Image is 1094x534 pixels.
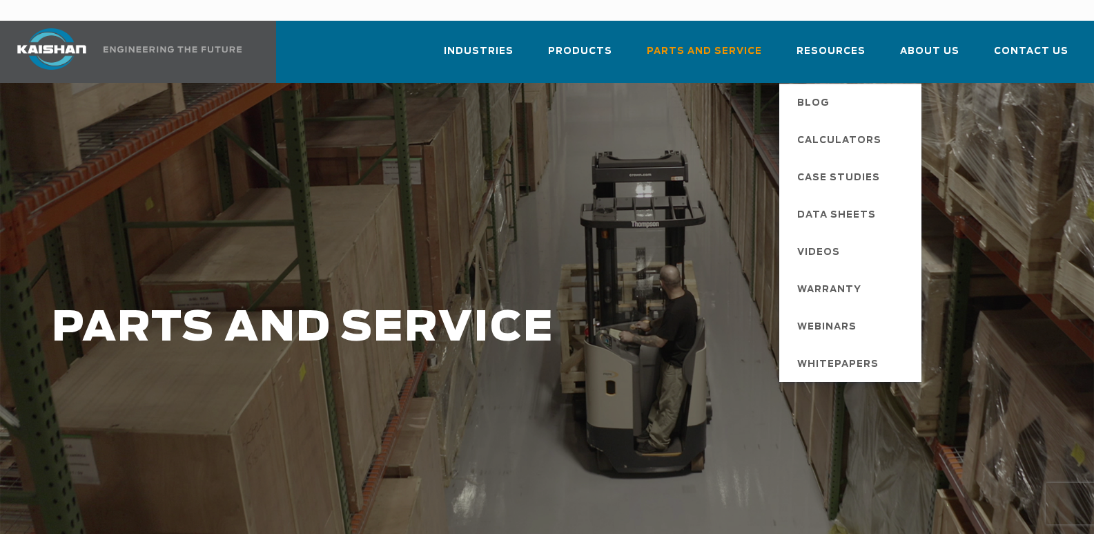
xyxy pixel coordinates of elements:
span: Webinars [797,316,857,339]
a: Industries [444,33,514,80]
span: Blog [797,92,830,115]
a: About Us [900,33,959,80]
a: Case Studies [783,158,921,196]
h1: PARTS AND SERVICE [52,305,874,352]
span: Whitepapers [797,353,879,376]
a: Parts and Service [647,33,762,80]
span: About Us [900,44,959,59]
span: Resources [797,44,866,59]
a: Contact Us [994,33,1068,80]
span: Data Sheets [797,204,876,227]
span: Warranty [797,278,861,302]
a: Calculators [783,121,921,158]
span: Calculators [797,129,881,153]
a: Webinars [783,307,921,345]
span: Videos [797,241,840,265]
a: Data Sheets [783,196,921,233]
a: Warranty [783,270,921,307]
a: Resources [797,33,866,80]
span: Products [548,44,612,59]
img: Engineering the future [104,46,242,53]
span: Parts and Service [647,44,762,59]
span: Case Studies [797,166,880,190]
a: Products [548,33,612,80]
span: Industries [444,44,514,59]
a: Blog [783,84,921,121]
a: Whitepapers [783,345,921,382]
a: Videos [783,233,921,270]
span: Contact Us [994,44,1068,59]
